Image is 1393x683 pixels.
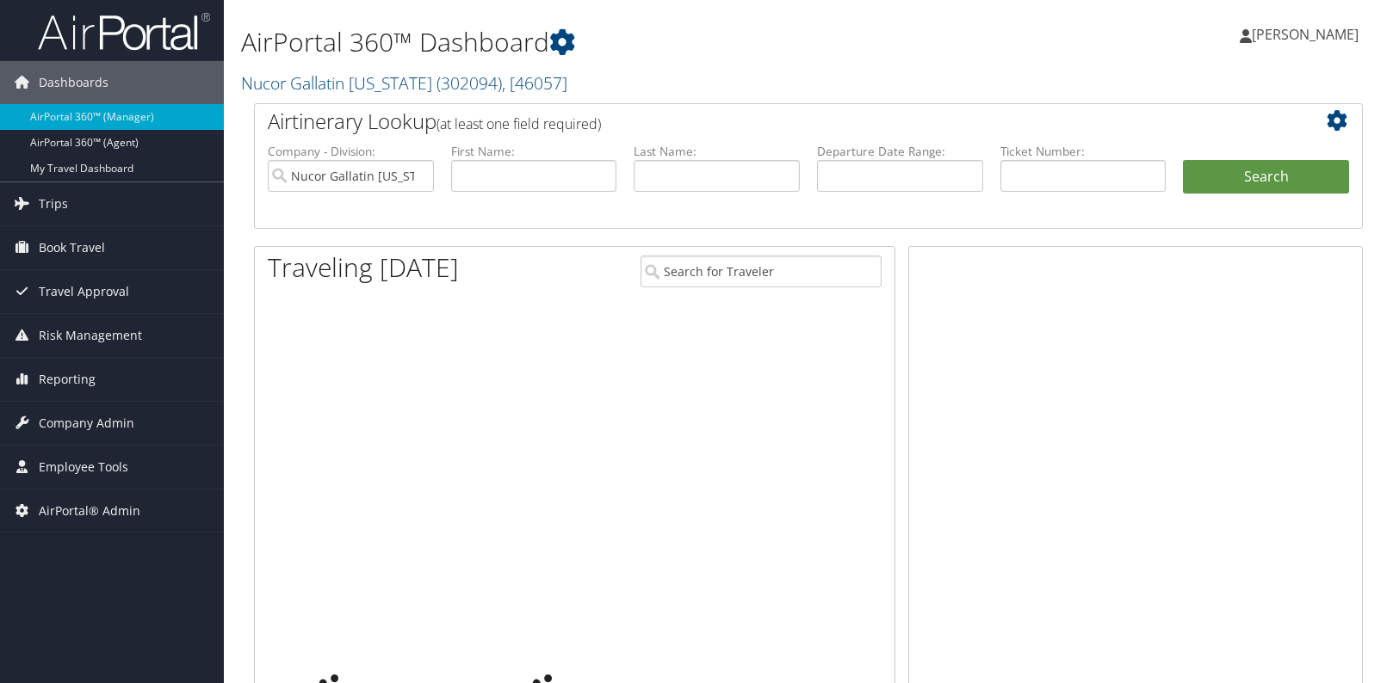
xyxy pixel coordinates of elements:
[451,143,617,160] label: First Name:
[39,182,68,225] span: Trips
[39,270,129,313] span: Travel Approval
[634,143,800,160] label: Last Name:
[241,24,998,60] h1: AirPortal 360™ Dashboard
[268,107,1257,136] h2: Airtinerary Lookup
[39,358,96,401] span: Reporting
[1252,25,1359,44] span: [PERSON_NAME]
[502,71,567,95] span: , [ 46057 ]
[38,11,210,52] img: airportal-logo.png
[39,446,128,489] span: Employee Tools
[39,402,134,445] span: Company Admin
[641,255,882,287] input: Search for Traveler
[39,314,142,357] span: Risk Management
[39,226,105,269] span: Book Travel
[817,143,983,160] label: Departure Date Range:
[268,249,459,286] h1: Traveling [DATE]
[436,114,601,133] span: (at least one field required)
[39,489,140,532] span: AirPortal® Admin
[1183,160,1349,194] button: Search
[39,61,108,104] span: Dashboards
[241,71,567,95] a: Nucor Gallatin [US_STATE]
[1000,143,1167,160] label: Ticket Number:
[268,143,434,160] label: Company - Division:
[1240,9,1376,60] a: [PERSON_NAME]
[436,71,502,95] span: ( 302094 )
